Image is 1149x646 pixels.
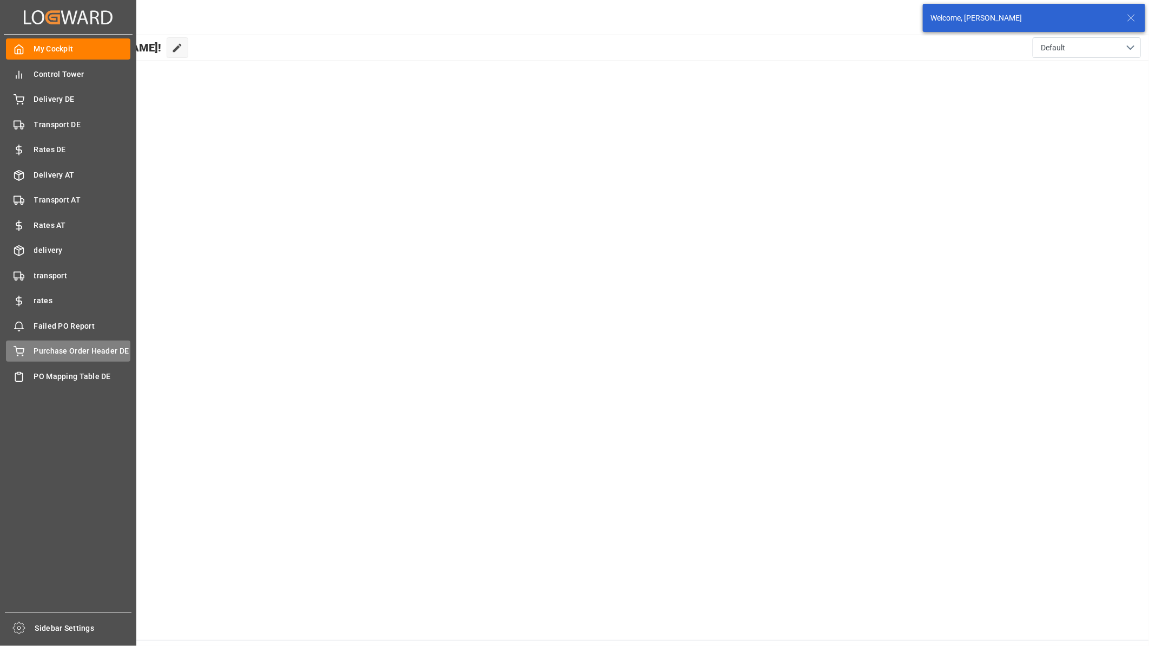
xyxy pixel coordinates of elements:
[34,169,131,181] span: Delivery AT
[34,119,131,130] span: Transport DE
[34,144,131,155] span: Rates DE
[6,89,130,110] a: Delivery DE
[6,139,130,160] a: Rates DE
[1041,42,1065,54] span: Default
[6,190,130,211] a: Transport AT
[34,345,131,357] span: Purchase Order Header DE
[34,270,131,282] span: transport
[6,265,130,286] a: transport
[6,315,130,336] a: Failed PO Report
[6,38,130,60] a: My Cockpit
[35,623,132,634] span: Sidebar Settings
[6,214,130,236] a: Rates AT
[6,366,130,387] a: PO Mapping Table DE
[1033,37,1141,58] button: open menu
[34,43,131,55] span: My Cockpit
[34,321,131,332] span: Failed PO Report
[6,164,130,185] a: Delivery AT
[6,341,130,362] a: Purchase Order Header DE
[34,220,131,231] span: Rates AT
[6,63,130,84] a: Control Tower
[34,371,131,382] span: PO Mapping Table DE
[6,290,130,311] a: rates
[34,69,131,80] span: Control Tower
[6,240,130,261] a: delivery
[34,194,131,206] span: Transport AT
[6,114,130,135] a: Transport DE
[45,37,161,58] span: Hello [PERSON_NAME]!
[34,245,131,256] span: delivery
[34,295,131,306] span: rates
[930,12,1117,24] div: Welcome, [PERSON_NAME]
[34,94,131,105] span: Delivery DE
